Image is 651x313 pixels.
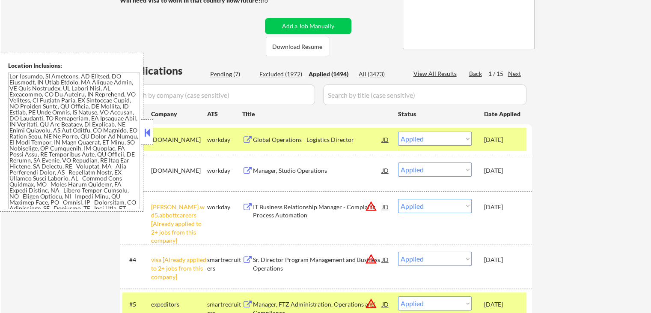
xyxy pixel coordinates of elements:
[488,69,508,78] div: 1 / 15
[253,203,382,220] div: IT Business Relationship Manager - Complaint Process Automation
[207,110,242,118] div: ATS
[151,300,207,309] div: expeditors
[381,296,390,312] div: JD
[365,253,377,265] button: warning_amber
[129,256,144,264] div: #4
[398,106,472,121] div: Status
[210,70,253,78] div: Pending (7)
[207,135,242,144] div: workday
[151,110,207,118] div: Company
[151,256,207,281] div: visa [Already applied to 2+ jobs from this company]
[381,199,390,214] div: JD
[381,252,390,267] div: JD
[413,69,459,78] div: View All Results
[129,300,144,309] div: #5
[8,61,140,70] div: Location Inclusions:
[253,166,382,175] div: Manager, Studio Operations
[365,200,377,212] button: warning_amber
[242,110,390,118] div: Title
[484,256,522,264] div: [DATE]
[122,84,315,105] input: Search by company (case sensitive)
[151,166,207,175] div: [DOMAIN_NAME]
[484,203,522,211] div: [DATE]
[207,166,242,175] div: workday
[484,300,522,309] div: [DATE]
[253,135,382,144] div: Global Operations - Logistics Director
[309,70,351,78] div: Applied (1494)
[484,166,522,175] div: [DATE]
[381,163,390,178] div: JD
[508,69,522,78] div: Next
[359,70,401,78] div: All (3473)
[151,135,207,144] div: [DOMAIN_NAME]
[259,70,302,78] div: Excluded (1972)
[265,18,351,34] button: Add a Job Manually
[323,84,526,105] input: Search by title (case sensitive)
[469,69,483,78] div: Back
[207,203,242,211] div: workday
[484,110,522,118] div: Date Applied
[207,256,242,272] div: smartrecruiters
[122,66,207,76] div: Applications
[365,298,377,310] button: warning_amber
[151,203,207,245] div: [PERSON_NAME].wd5.abbottcareers [Already applied to 2+ jobs from this company]
[266,37,329,56] button: Download Resume
[253,256,382,272] div: Sr. Director Program Management and Business Operations
[484,135,522,144] div: [DATE]
[381,132,390,147] div: JD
